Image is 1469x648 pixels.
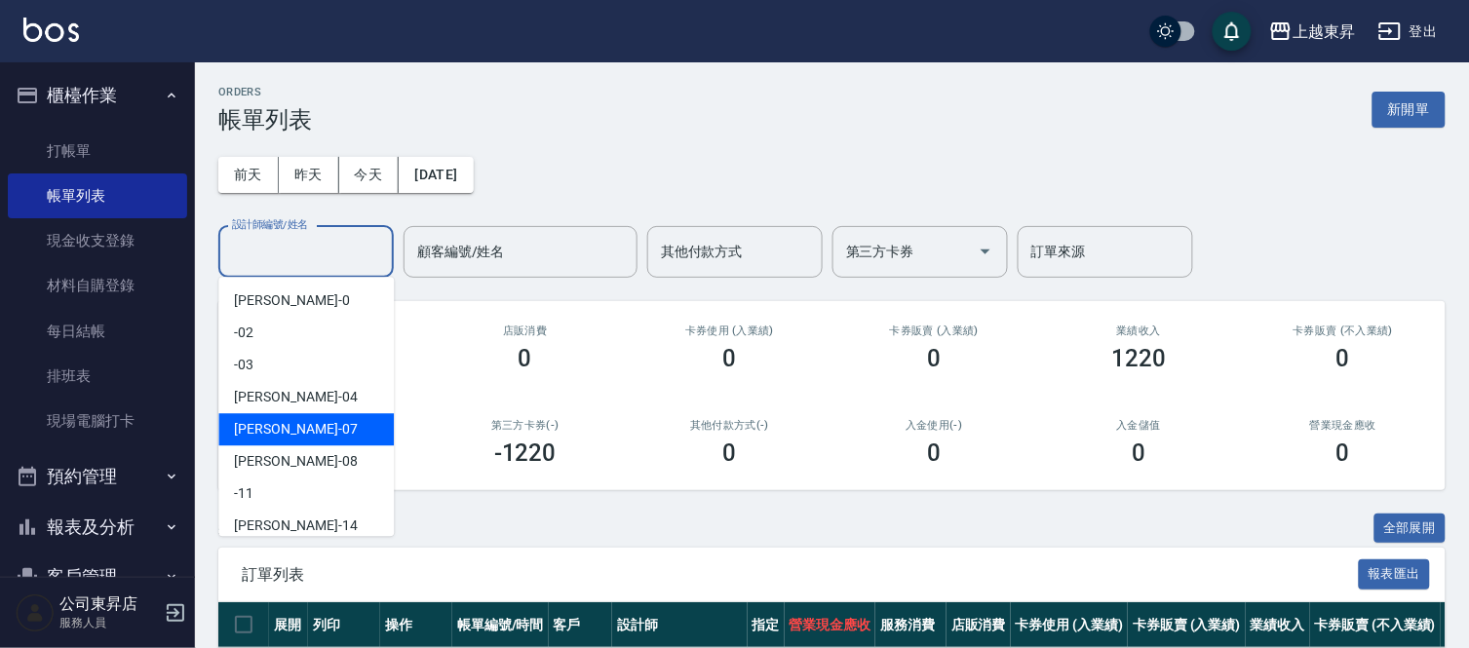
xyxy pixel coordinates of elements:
[723,345,737,372] h3: 0
[242,565,1359,585] span: 訂單列表
[1310,602,1441,648] th: 卡券販賣 (不入業績)
[927,439,941,467] h3: 0
[947,602,1011,648] th: 店販消費
[234,451,357,472] span: [PERSON_NAME] -08
[446,324,604,337] h2: 店販消費
[1060,324,1218,337] h2: 業績收入
[651,324,809,337] h2: 卡券使用 (入業績)
[59,594,159,614] h5: 公司東昇店
[1132,439,1145,467] h3: 0
[234,323,253,343] span: -02
[8,218,187,263] a: 現金收支登錄
[452,602,549,648] th: 帳單編號/時間
[8,552,187,602] button: 客戶管理
[339,157,400,193] button: 今天
[855,324,1013,337] h2: 卡券販賣 (入業績)
[234,387,357,407] span: [PERSON_NAME] -04
[1111,345,1166,372] h3: 1220
[8,129,187,173] a: 打帳單
[1374,514,1447,544] button: 全部展開
[8,263,187,308] a: 材料自購登錄
[875,602,947,648] th: 服務消費
[234,355,253,375] span: -03
[8,451,187,502] button: 預約管理
[1293,19,1355,44] div: 上越東昇
[8,70,187,121] button: 櫃檯作業
[1336,345,1350,372] h3: 0
[1264,324,1422,337] h2: 卡券販賣 (不入業績)
[549,602,613,648] th: 客戶
[651,419,809,432] h2: 其他付款方式(-)
[8,354,187,399] a: 排班表
[612,602,747,648] th: 設計師
[1359,559,1431,590] button: 報表匯出
[723,439,737,467] h3: 0
[446,419,604,432] h2: 第三方卡券(-)
[8,173,187,218] a: 帳單列表
[785,602,876,648] th: 營業現金應收
[1372,99,1446,118] a: 新開單
[8,309,187,354] a: 每日結帳
[218,106,312,133] h3: 帳單列表
[232,217,308,232] label: 設計師編號/姓名
[1372,92,1446,128] button: 新開單
[1261,12,1363,52] button: 上越東昇
[1128,602,1246,648] th: 卡券販賣 (入業績)
[1264,419,1422,432] h2: 營業現金應收
[1336,439,1350,467] h3: 0
[399,157,473,193] button: [DATE]
[970,236,1001,267] button: Open
[279,157,339,193] button: 昨天
[494,439,557,467] h3: -1220
[8,502,187,553] button: 報表及分析
[748,602,785,648] th: 指定
[59,614,159,631] p: 服務人員
[1011,602,1129,648] th: 卡券使用 (入業績)
[308,602,380,648] th: 列印
[1359,564,1431,583] a: 報表匯出
[8,399,187,443] a: 現場電腦打卡
[218,157,279,193] button: 前天
[380,602,452,648] th: 操作
[1371,14,1446,50] button: 登出
[1213,12,1252,51] button: save
[234,290,349,311] span: [PERSON_NAME] -0
[234,515,357,536] span: [PERSON_NAME] -14
[519,345,532,372] h3: 0
[855,419,1013,432] h2: 入金使用(-)
[927,345,941,372] h3: 0
[16,593,55,632] img: Person
[234,419,357,439] span: [PERSON_NAME] -07
[23,18,79,42] img: Logo
[218,86,312,98] h2: ORDERS
[269,602,308,648] th: 展開
[1246,602,1310,648] th: 業績收入
[1060,419,1218,432] h2: 入金儲值
[234,483,253,504] span: -11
